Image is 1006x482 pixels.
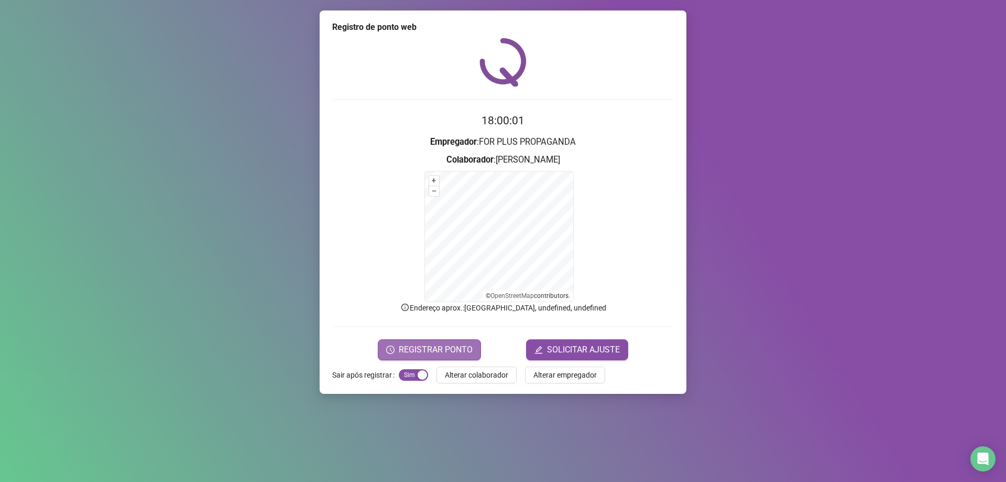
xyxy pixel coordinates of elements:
strong: Colaborador [446,155,494,165]
li: © contributors. [486,292,570,299]
button: Alterar colaborador [436,367,517,383]
button: + [429,176,439,186]
span: Alterar colaborador [445,369,508,381]
span: SOLICITAR AJUSTE [547,344,620,356]
span: clock-circle [386,346,395,354]
a: OpenStreetMap [490,292,534,299]
span: Alterar empregador [533,369,597,381]
button: REGISTRAR PONTO [378,339,481,360]
img: QRPoint [479,38,527,87]
span: info-circle [400,303,410,312]
strong: Empregador [430,137,477,147]
button: editSOLICITAR AJUSTE [526,339,628,360]
h3: : [PERSON_NAME] [332,153,674,167]
p: Endereço aprox. : [GEOGRAPHIC_DATA], undefined, undefined [332,302,674,314]
span: REGISTRAR PONTO [399,344,473,356]
div: Registro de ponto web [332,21,674,34]
time: 18:00:01 [482,114,524,127]
span: edit [534,346,543,354]
h3: : FOR PLUS PROPAGANDA [332,135,674,149]
label: Sair após registrar [332,367,399,383]
button: Alterar empregador [525,367,605,383]
button: – [429,186,439,196]
div: Open Intercom Messenger [970,446,996,472]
